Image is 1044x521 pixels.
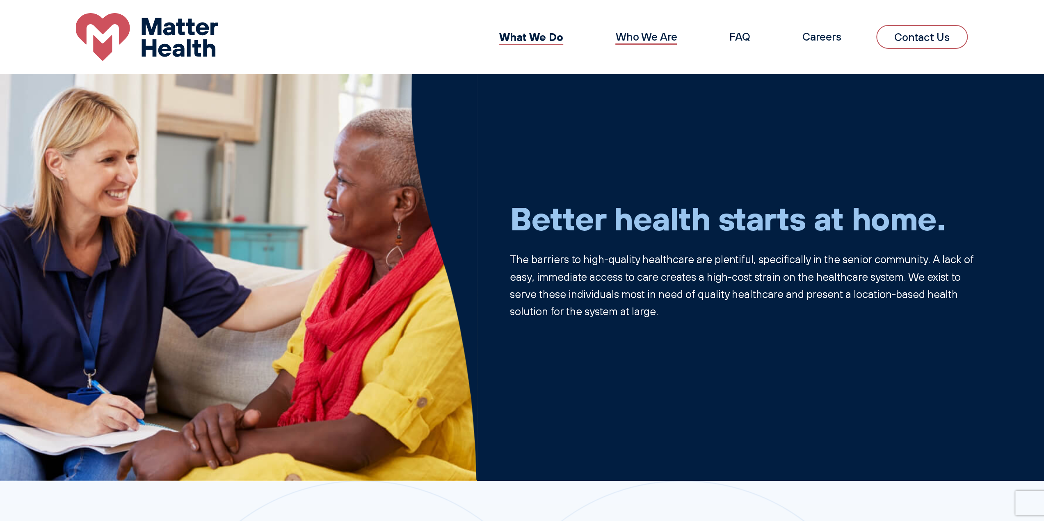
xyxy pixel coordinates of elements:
a: FAQ [729,30,750,43]
a: Who We Are [615,30,677,43]
a: What We Do [499,30,563,44]
h1: Better health starts at home. [510,198,987,237]
a: Contact Us [876,25,968,49]
a: Careers [802,30,841,43]
p: The barriers to high-quality healthcare are plentiful, specifically in the senior community. A la... [510,250,987,320]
